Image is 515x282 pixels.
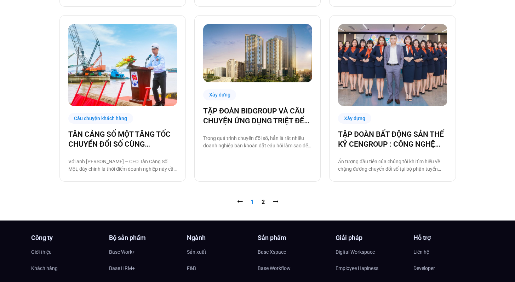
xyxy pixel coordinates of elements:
a: Developer [413,263,484,274]
div: Câu chuyện khách hàng [68,113,133,124]
span: Khách hàng [31,263,58,274]
p: Ấn tượng đầu tiên của chúng tôi khi tìm hiểu về chặng đường chuyển đổi số tại bộ phận tuyển dụng ... [338,158,447,173]
span: Sản xuất [187,247,206,257]
div: Xây dựng [338,113,371,124]
p: Trong quá trình chuyển đổi số, hẳn là rất nhiều doanh nghiệp băn khoăn đặt câu hỏi làm sao để tri... [203,135,312,149]
span: Base Xspace [258,247,286,257]
a: TẬP ĐOÀN BẤT ĐỘNG SẢN THẾ KỶ CENGROUP : CÔNG NGHỆ HÓA HOẠT ĐỘNG TUYỂN DỤNG CÙNG BASE E-HIRING [338,129,447,149]
nav: Pagination [59,198,456,206]
a: ⭢ [273,199,278,205]
div: Xây dựng [203,89,236,100]
span: Base HRM+ [109,263,135,274]
span: Base Workflow [258,263,291,274]
h4: Hỗ trợ [413,235,484,241]
a: Liên hệ [413,247,484,257]
h4: Ngành [187,235,258,241]
span: Base Work+ [109,247,135,257]
a: Employee Hapiness [336,263,406,274]
span: Giới thiệu [31,247,52,257]
a: Digital Workspace [336,247,406,257]
span: Developer [413,263,435,274]
span: Digital Workspace [336,247,375,257]
h4: Giải pháp [336,235,406,241]
a: Base HRM+ [109,263,180,274]
h4: Bộ sản phẩm [109,235,180,241]
a: Giới thiệu [31,247,102,257]
span: 1 [251,199,254,205]
p: Với anh [PERSON_NAME] – CEO Tân Cảng Số Một, đây chính là thời điểm doanh nghiệp này cần tăng tốc... [68,158,177,173]
span: Liên hệ [413,247,429,257]
h4: Sản phẩm [258,235,328,241]
span: ⭠ [237,199,243,205]
a: 2 [262,199,265,205]
h4: Công ty [31,235,102,241]
a: Base Xspace [258,247,328,257]
span: Employee Hapiness [336,263,378,274]
a: F&B [187,263,258,274]
a: TẬP ĐOÀN BIDGROUP VÀ CÂU CHUYỆN ỨNG DỤNG TRIỆT ĐỂ CÔNG NGHỆ BASE TRONG VẬN HÀNH & QUẢN TRỊ [203,106,312,126]
span: F&B [187,263,196,274]
a: TÂN CẢNG SỐ MỘT TĂNG TỐC CHUYỂN ĐỔI SỐ CÙNG [DOMAIN_NAME] [68,129,177,149]
a: Sản xuất [187,247,258,257]
a: Base Work+ [109,247,180,257]
a: Base Workflow [258,263,328,274]
a: Khách hàng [31,263,102,274]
